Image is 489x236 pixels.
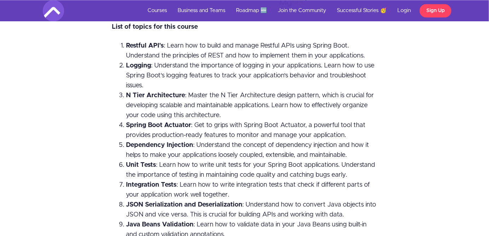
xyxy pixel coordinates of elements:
span: : Learn how to write integration tests that check if different parts of your application work wel... [126,182,370,198]
strong: JSON Serialization and Deserialization [126,202,242,208]
a: Sign Up [420,4,451,17]
span: : Understand the importance of logging in your applications. Learn how to use Spring Boot's loggi... [126,62,374,89]
strong: Logging [126,62,151,69]
strong: Dependency Injection [126,142,193,148]
span: : Understand the concept of dependency injection and how it helps to make your applications loose... [126,142,369,158]
strong: Integration Tests [126,182,177,188]
strong: Spring Boot Actuator [126,122,191,128]
strong: Restful API's [126,43,164,49]
span: : Get to grips with Spring Boot Actuator, a powerful tool that provides production-ready features... [126,122,366,138]
strong: Java Beans Validation [126,221,194,228]
span: : Learn how to build and manage Restful APIs using Spring Boot. Understand the principles of REST... [126,43,365,59]
strong: Unit Tests [126,162,156,168]
span: : Understand how to convert Java objects into JSON and vice versa. This is crucial for building A... [126,202,376,218]
strong: N Tier Architecture [126,92,185,99]
span: : Master the N Tier Architecture design pattern, which is crucial for developing scalable and mai... [126,92,374,119]
span: List of topics for this course [112,24,198,30]
span: : Learn how to write unit tests for your Spring Boot applications. Understand the importance of t... [126,162,375,178]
